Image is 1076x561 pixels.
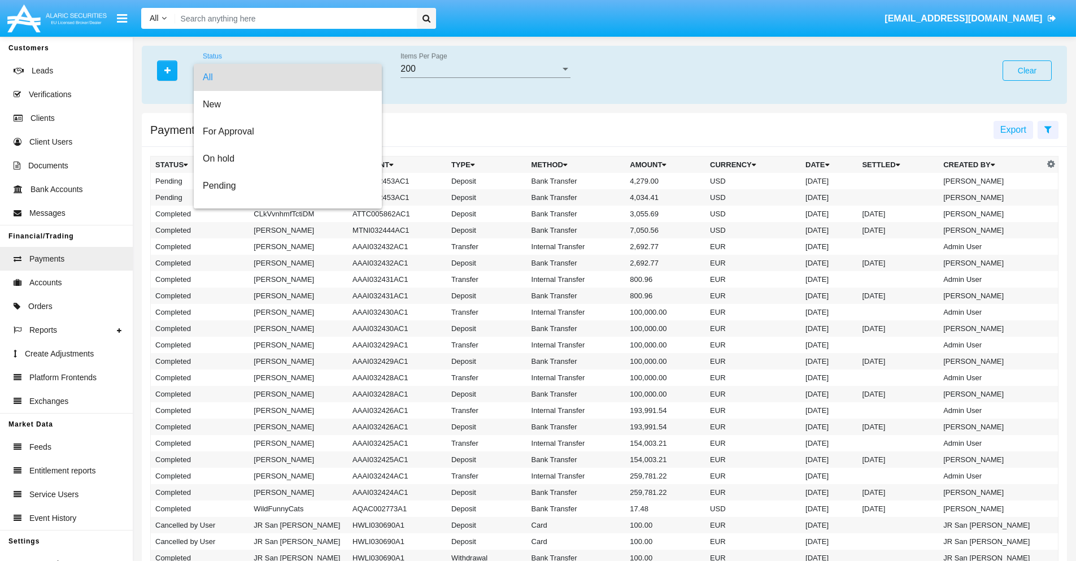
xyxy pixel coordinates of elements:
span: New [203,91,373,118]
span: For Approval [203,118,373,145]
span: Pending [203,172,373,199]
span: All [203,64,373,91]
span: Rejected [203,199,373,227]
span: On hold [203,145,373,172]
